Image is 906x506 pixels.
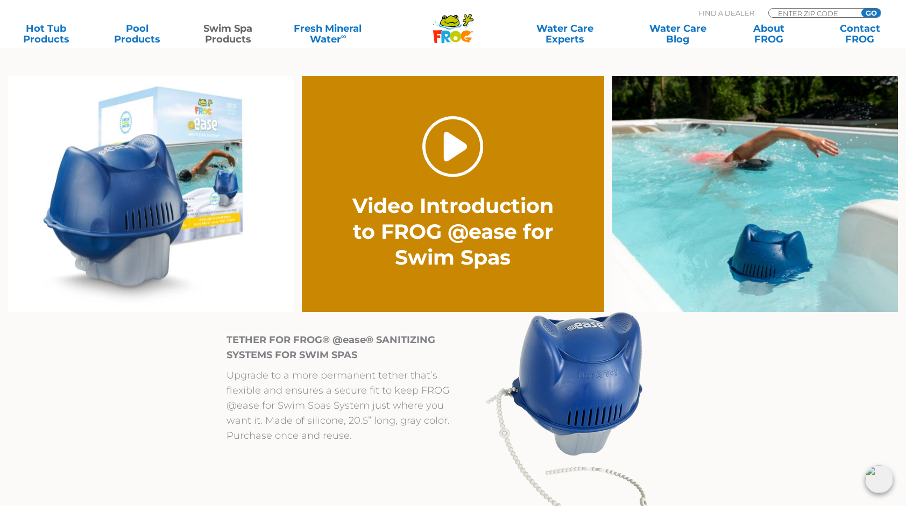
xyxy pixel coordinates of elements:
a: Hot TubProducts [11,23,82,45]
img: openIcon [865,465,893,493]
input: GO [861,9,881,17]
sup: ∞ [341,32,346,40]
a: PoolProducts [102,23,173,45]
p: Upgrade to a more permanent tether that’s flexible and ensures a secure fit to keep FROG @ease fo... [226,368,453,443]
a: Play Video [422,116,483,177]
p: Find A Dealer [698,8,754,18]
strong: TETHER FOR FROG® @ease® SANITIZING SYSTEMS FOR SWIM SPAS [226,334,435,361]
a: ContactFROG [824,23,895,45]
h2: Video Introduction to FROG @ease for Swim Spas [348,193,559,270]
a: AboutFROG [733,23,804,45]
a: Water CareExperts [507,23,622,45]
input: Zip Code Form [777,9,850,18]
a: Fresh MineralWater∞ [284,23,372,45]
img: ss-frog-ease-right-image [612,76,898,312]
a: Swim SpaProducts [193,23,264,45]
img: ss-frog-ease-left-image [8,76,294,312]
a: Water CareBlog [642,23,713,45]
